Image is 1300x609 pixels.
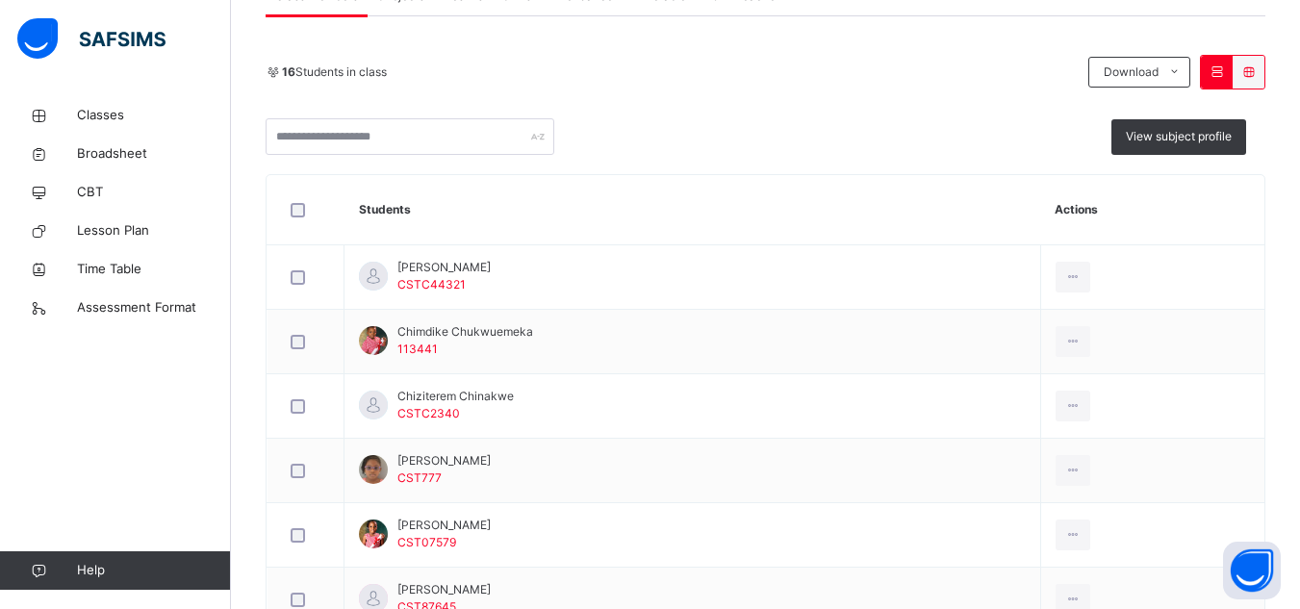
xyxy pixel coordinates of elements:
span: [PERSON_NAME] [397,581,491,598]
span: [PERSON_NAME] [397,259,491,276]
span: Time Table [77,260,231,279]
span: CBT [77,183,231,202]
b: 16 [282,64,295,79]
th: Students [344,175,1041,245]
img: safsims [17,18,166,59]
span: Chimdike Chukwuemeka [397,323,533,341]
span: CSTC2340 [397,406,460,420]
th: Actions [1040,175,1264,245]
span: [PERSON_NAME] [397,452,491,469]
span: CST07579 [397,535,456,549]
span: Assessment Format [77,298,231,317]
span: CST777 [397,470,442,485]
span: [PERSON_NAME] [397,517,491,534]
button: Open asap [1223,542,1281,599]
span: Broadsheet [77,144,231,164]
span: View subject profile [1126,128,1232,145]
span: Chiziterem Chinakwe [397,388,514,405]
span: Help [77,561,230,580]
span: CSTC44321 [397,277,466,292]
span: 113441 [397,342,438,356]
span: Download [1104,63,1159,81]
span: Classes [77,106,231,125]
span: Lesson Plan [77,221,231,241]
span: Students in class [282,63,387,81]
